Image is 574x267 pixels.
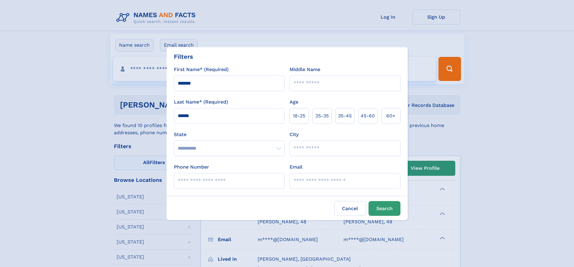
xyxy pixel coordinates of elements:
label: State [174,131,285,138]
span: 18‑25 [293,112,305,120]
span: 35‑45 [338,112,352,120]
span: 45‑60 [361,112,375,120]
label: Last Name* (Required) [174,98,228,106]
label: First Name* (Required) [174,66,229,73]
label: Age [290,98,298,106]
label: Cancel [334,201,366,216]
span: 25‑35 [315,112,329,120]
label: Email [290,163,303,171]
button: Search [369,201,400,216]
label: City [290,131,299,138]
span: 60+ [386,112,395,120]
label: Middle Name [290,66,320,73]
label: Phone Number [174,163,209,171]
div: Filters [174,52,193,61]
